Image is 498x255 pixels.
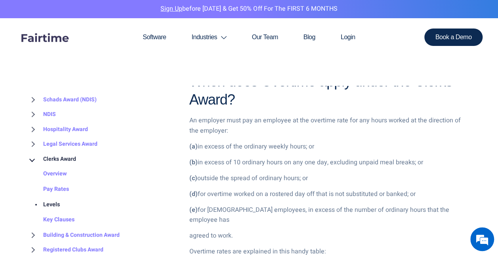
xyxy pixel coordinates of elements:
[189,189,198,199] strong: (d)
[27,92,97,107] a: Schads Award (NDIS)
[189,205,198,215] strong: (e)
[424,29,483,46] a: Book a Demo
[291,18,328,56] a: Blog
[239,18,291,56] a: Our Team
[189,116,471,136] p: An employer must pay an employee at the overtime rate for any hours worked at the direction of th...
[27,197,60,212] a: Levels
[160,4,182,13] a: Sign Up
[189,231,471,241] p: agreed to work.
[103,154,125,164] div: Submit
[189,142,471,152] p: in excess of the ordinary weekly hours; or
[13,108,58,114] div: Need Clerks Rates?
[13,40,33,59] img: d_7003521856_operators_12627000000521031
[130,4,149,23] div: Minimize live chat window
[27,227,120,242] a: Building & Construction Award
[130,18,179,56] a: Software
[6,4,492,14] p: before [DATE] & Get 50% Off for the FIRST 6 MONTHS
[179,18,239,56] a: Industries
[27,151,76,166] a: Clerks Award
[189,142,198,151] strong: (a)
[18,124,125,133] div: We'll Send Them to You
[328,18,368,56] a: Login
[189,158,198,167] strong: (b)
[189,189,471,200] p: for overtime worked on a rostered day off that is not substituted or banked; or
[27,122,88,137] a: Hospitality Award
[27,212,74,228] a: Key Clauses
[189,173,197,183] strong: (c)
[189,72,471,110] h2: When does Overtime apply under the Clerks Award?
[27,137,97,152] a: Legal Services Award
[189,158,471,168] p: in excess of 10 ordinary hours on any one day, excluding unpaid meal breaks; or
[27,107,56,122] a: NDIS
[189,173,471,184] p: outside the spread of ordinary hours; or
[27,166,67,182] a: Overview
[189,205,471,225] p: for [DEMOGRAPHIC_DATA] employees, in excess of the number of ordinary hours that the employee has
[4,185,151,213] textarea: Enter details in the input field
[27,181,69,197] a: Pay Rates
[41,44,133,55] div: Need Clerks Rates?
[435,34,472,40] span: Book a Demo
